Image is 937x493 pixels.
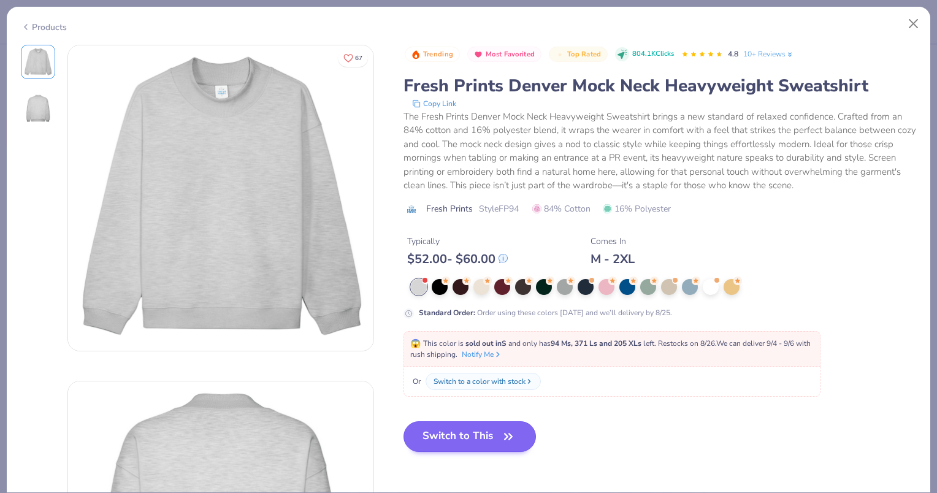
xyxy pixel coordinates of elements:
[407,251,508,267] div: $ 52.00 - $ 60.00
[426,202,473,215] span: Fresh Prints
[419,308,475,318] strong: Standard Order :
[473,50,483,59] img: Most Favorited sort
[902,12,925,36] button: Close
[23,94,53,123] img: Back
[403,204,420,214] img: brand logo
[591,251,635,267] div: M - 2XL
[555,50,565,59] img: Top Rated sort
[479,202,519,215] span: Style FP94
[408,97,460,110] button: copy to clipboard
[355,55,362,61] span: 67
[551,338,641,348] strong: 94 Ms, 371 Ls and 205 XLs
[728,49,738,59] span: 4.8
[591,235,635,248] div: Comes In
[423,51,453,58] span: Trending
[681,45,723,64] div: 4.8 Stars
[549,47,608,63] button: Badge Button
[403,110,917,193] div: The Fresh Prints Denver Mock Neck Heavyweight Sweatshirt brings a new standard of relaxed confide...
[68,45,373,351] img: Front
[465,338,507,348] strong: sold out in S
[603,202,671,215] span: 16% Polyester
[486,51,535,58] span: Most Favorited
[467,47,541,63] button: Badge Button
[462,349,502,360] button: Notify Me
[743,48,794,59] a: 10+ Reviews
[434,376,526,387] div: Switch to a color with stock
[411,50,421,59] img: Trending sort
[405,47,460,63] button: Badge Button
[426,373,541,390] button: Switch to a color with stock
[403,74,917,97] div: Fresh Prints Denver Mock Neck Heavyweight Sweatshirt
[567,51,602,58] span: Top Rated
[410,338,421,350] span: 😱
[407,235,508,248] div: Typically
[410,376,421,387] span: Or
[532,202,591,215] span: 84% Cotton
[410,338,811,359] span: This color is and only has left . Restocks on 8/26. We can deliver 9/4 - 9/6 with rush shipping.
[419,307,672,318] div: Order using these colors [DATE] and we’ll delivery by 8/25.
[338,49,368,67] button: Like
[632,49,674,59] span: 804.1K Clicks
[403,421,537,452] button: Switch to This
[23,47,53,77] img: Front
[21,21,67,34] div: Products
